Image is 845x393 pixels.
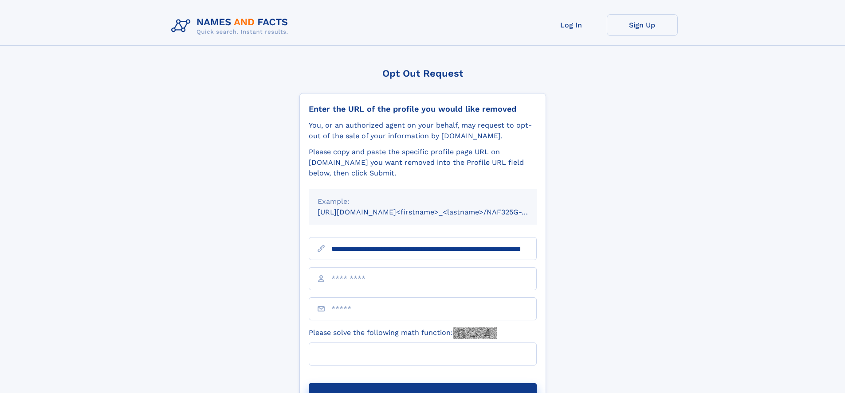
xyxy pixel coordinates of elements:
label: Please solve the following math function: [309,327,497,339]
div: Enter the URL of the profile you would like removed [309,104,537,114]
a: Sign Up [607,14,678,36]
div: Please copy and paste the specific profile page URL on [DOMAIN_NAME] you want removed into the Pr... [309,147,537,179]
img: Logo Names and Facts [168,14,295,38]
div: Example: [318,196,528,207]
small: [URL][DOMAIN_NAME]<firstname>_<lastname>/NAF325G-xxxxxxxx [318,208,554,216]
div: You, or an authorized agent on your behalf, may request to opt-out of the sale of your informatio... [309,120,537,141]
a: Log In [536,14,607,36]
div: Opt Out Request [299,68,546,79]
